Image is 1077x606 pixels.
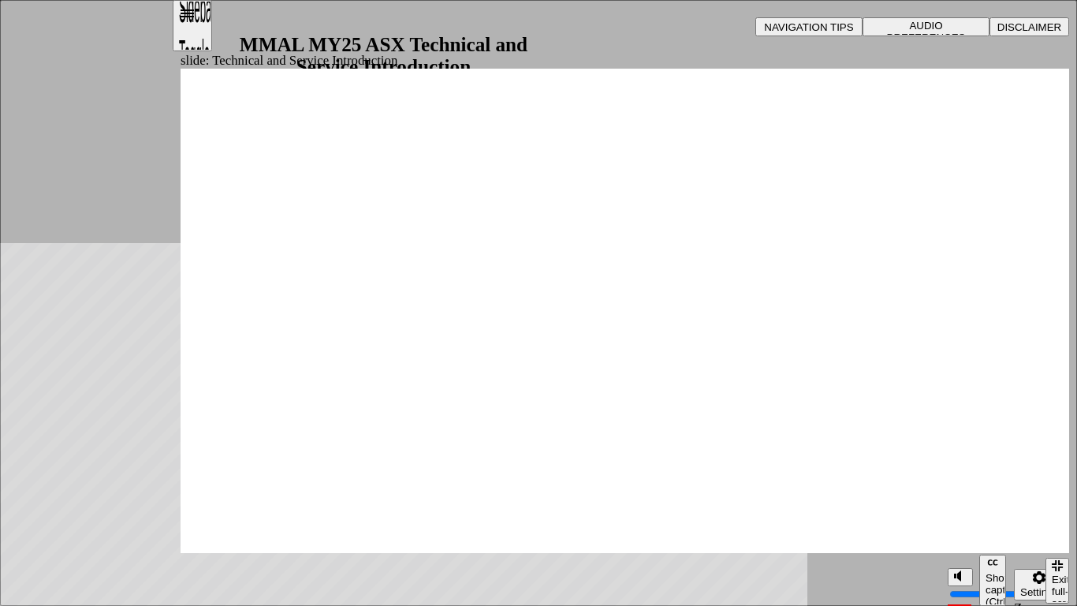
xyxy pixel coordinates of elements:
[755,17,863,36] button: NAVIGATION TIPS
[1020,586,1058,598] div: Settings
[887,20,966,43] span: AUDIO PREFERENCES
[1045,558,1069,604] button: Exit full-screen (Ctrl+Alt+F)
[949,588,1051,600] input: volume
[940,555,1038,606] div: misc controls
[979,555,1006,606] button: Show captions (Ctrl+Alt+C)
[948,568,973,586] button: Mute (Ctrl+Alt+M)
[764,21,853,33] span: NAVIGATION TIPS
[863,17,989,36] button: AUDIO PREFERENCES
[1045,555,1069,606] nav: slide navigation
[989,17,1069,36] button: DISCLAIMER
[997,21,1061,33] span: DISCLAIMER
[1014,569,1064,600] button: Settings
